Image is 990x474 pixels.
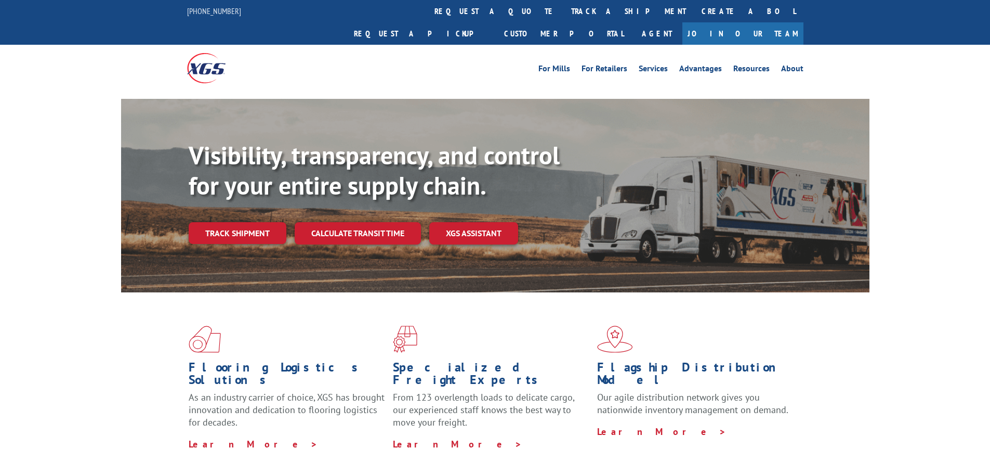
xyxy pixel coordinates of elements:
img: xgs-icon-total-supply-chain-intelligence-red [189,326,221,353]
a: [PHONE_NUMBER] [187,6,241,16]
img: xgs-icon-flagship-distribution-model-red [597,326,633,353]
h1: Flagship Distribution Model [597,361,794,391]
a: Services [639,65,668,76]
a: For Retailers [582,65,627,76]
a: Learn More > [189,438,318,450]
p: From 123 overlength loads to delicate cargo, our experienced staff knows the best way to move you... [393,391,589,438]
b: Visibility, transparency, and control for your entire supply chain. [189,139,560,201]
a: Resources [733,65,770,76]
h1: Specialized Freight Experts [393,361,589,391]
h1: Flooring Logistics Solutions [189,361,385,391]
img: xgs-icon-focused-on-flooring-red [393,326,417,353]
a: Calculate transit time [295,222,421,245]
a: Request a pickup [346,22,496,45]
a: Customer Portal [496,22,631,45]
a: About [781,65,803,76]
a: XGS ASSISTANT [429,222,518,245]
a: Advantages [679,65,722,76]
a: Join Our Team [682,22,803,45]
span: As an industry carrier of choice, XGS has brought innovation and dedication to flooring logistics... [189,391,385,428]
span: Our agile distribution network gives you nationwide inventory management on demand. [597,391,788,416]
a: Agent [631,22,682,45]
a: Learn More > [393,438,522,450]
a: Learn More > [597,426,727,438]
a: For Mills [538,65,570,76]
a: Track shipment [189,222,286,244]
